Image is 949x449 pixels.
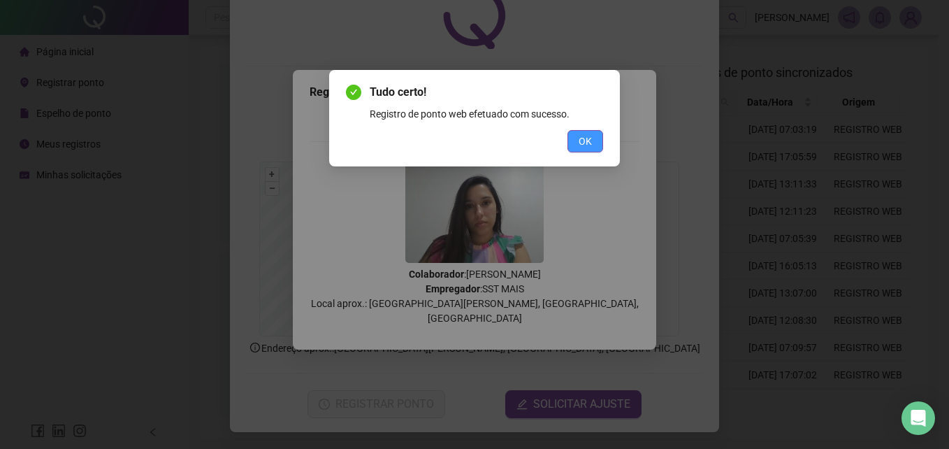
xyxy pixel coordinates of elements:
[567,130,603,152] button: OK
[346,85,361,100] span: check-circle
[370,106,603,122] div: Registro de ponto web efetuado com sucesso.
[901,401,935,435] div: Open Intercom Messenger
[579,134,592,149] span: OK
[370,84,603,101] span: Tudo certo!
